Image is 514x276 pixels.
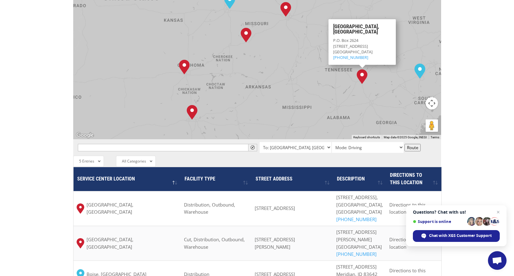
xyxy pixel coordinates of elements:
div: [GEOGRAPHIC_DATA] [336,243,383,258]
span: [GEOGRAPHIC_DATA], [GEOGRAPHIC_DATA] [87,236,178,251]
button: Map camera controls [426,97,438,109]
img: Google [75,131,95,139]
span: All Categories [122,158,146,164]
span: P.O. Box 2624 [333,38,358,43]
span: Support is online [413,219,465,224]
a: [PHONE_NUMBER] [336,251,377,257]
a: [PHONE_NUMBER] [333,55,368,60]
span: Directions to this location [389,202,426,215]
th: Service center location : activate to sort column descending [74,167,181,191]
button: Keyboard shortcuts [353,135,380,140]
div: Dallas, TX [184,102,200,122]
span: Cut, Distribution, Outbound, Warehouse [184,236,245,250]
span: Description [337,176,365,182]
button: Drag Pegman onto the map to open Street View [426,119,438,132]
button: Route [404,144,421,151]
a: Terms [431,136,439,139]
div: Oklahoma City, OK [177,57,192,77]
p: [STREET_ADDRESS], [GEOGRAPHIC_DATA], [GEOGRAPHIC_DATA] [336,194,383,223]
span: Map data ©2025 Google, INEGI [384,136,427,139]
button:  [248,144,257,151]
a: Open chat [488,251,507,270]
span: [GEOGRAPHIC_DATA] [333,49,373,54]
img: xgs-icon-map-pin-red.svg [77,203,84,214]
span: Directions to this location [390,172,422,185]
span: Street Address [256,176,293,182]
h3: [GEOGRAPHIC_DATA], [GEOGRAPHIC_DATA] [333,24,391,38]
span: 5 Entries [79,158,94,164]
div: Springfield, MO [238,25,254,45]
th: Facility Type : activate to sort column ascending [181,167,252,191]
span: Chat with XGS Customer Support [429,233,492,238]
span: Close [389,22,393,26]
span: Service center location [77,176,135,182]
span: [STREET_ADDRESS] [336,264,377,270]
span: Distribution, Outbound, Warehouse [184,202,235,215]
span: [STREET_ADDRESS] [255,205,295,211]
a: Open this area in Google Maps (opens a new window) [75,131,95,139]
span: Chat with XGS Customer Support [413,230,500,242]
span: [STREET_ADDRESS] [333,43,368,49]
img: xgs-icon-map-pin-red.svg [77,238,84,248]
th: Directions to this location: activate to sort column ascending [386,167,441,191]
div: Tunnel Hill, GA [354,67,370,87]
span: Directions to this location [389,236,426,250]
th: Street Address: activate to sort column ascending [252,167,333,191]
th: Description : activate to sort column ascending [333,167,386,191]
span:  [251,145,255,149]
span: Facility Type [185,176,215,182]
div: Charlotte, NC [412,61,428,81]
span: [STREET_ADDRESS][PERSON_NAME] [255,236,295,250]
span: [GEOGRAPHIC_DATA], [GEOGRAPHIC_DATA] [87,201,178,216]
span: Questions? Chat with us! [413,210,500,215]
a: [PHONE_NUMBER] [336,216,377,222]
div: [STREET_ADDRESS][PERSON_NAME] [336,229,383,243]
